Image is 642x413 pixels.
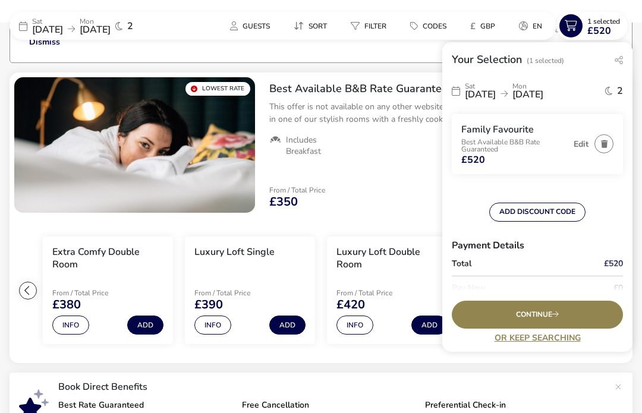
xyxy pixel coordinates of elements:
[509,17,552,34] button: en
[336,246,448,271] h3: Luxury Loft Double Room
[194,316,231,335] button: Info
[269,82,623,96] h2: Best Available B&B Rate Guaranteed
[401,17,456,34] button: Codes
[309,21,327,31] span: Sort
[423,21,446,31] span: Codes
[617,86,623,96] span: 2
[411,316,448,335] button: Add
[461,138,568,153] p: Best Available B&B Rate Guaranteed
[32,18,63,25] p: Sat
[516,311,559,319] span: Continue
[14,77,255,213] swiper-slide: 1 / 1
[461,155,485,165] span: £520
[461,17,509,34] naf-pibe-menu-bar-item: £GBP
[341,17,396,34] button: Filter
[336,289,421,297] p: From / Total Price
[512,83,543,90] p: Mon
[194,299,223,311] span: £390
[243,21,270,31] span: Guests
[452,52,522,67] h2: Your Selection
[58,382,609,392] p: Book Direct Benefits
[452,279,588,297] p: Pay Now
[221,17,284,34] naf-pibe-menu-bar-item: Guests
[194,246,275,258] h3: Luxury Loft Single
[465,88,496,101] span: [DATE]
[452,77,623,105] div: Sat[DATE]Mon[DATE]2
[269,187,325,194] p: From / Total Price
[29,36,60,48] button: Dismiss
[52,299,81,311] span: £380
[425,401,599,409] p: Preferential Check-in
[489,203,586,222] button: ADD DISCOUNT CODE
[10,12,188,40] div: Sat[DATE]Mon[DATE]2
[452,333,623,342] a: Or Keep Searching
[52,289,137,297] p: From / Total Price
[587,17,620,26] span: 1 Selected
[364,21,386,31] span: Filter
[587,26,611,36] span: £520
[127,316,163,335] button: Add
[613,284,623,292] span: £0
[80,23,111,36] span: [DATE]
[52,246,163,271] h3: Extra Comfy Double Room
[452,301,623,329] div: Continue
[461,17,505,34] button: £GBP
[269,100,623,125] p: This offer is not available on any other website and is exclusive to you! Enjoy an overnight stay...
[509,17,556,34] naf-pibe-menu-bar-item: en
[527,56,564,65] span: (1 Selected)
[58,401,232,409] p: Best Rate Guaranteed
[556,12,628,40] button: 1 Selected£520
[336,316,373,335] button: Info
[321,232,463,349] swiper-slide: 4 / 8
[179,232,321,349] swiper-slide: 3 / 8
[574,140,588,149] button: Edit
[401,17,461,34] naf-pibe-menu-bar-item: Codes
[461,124,568,136] h3: Family Favourite
[269,316,306,335] button: Add
[185,82,250,96] div: Lowest Rate
[194,289,279,297] p: From / Total Price
[512,88,543,101] span: [DATE]
[284,17,336,34] button: Sort
[127,21,133,31] span: 2
[32,23,63,36] span: [DATE]
[470,20,476,32] i: £
[286,135,348,156] span: Includes Breakfast
[221,17,279,34] button: Guests
[336,299,365,311] span: £420
[604,260,623,268] span: £520
[480,21,495,31] span: GBP
[37,232,179,349] swiper-slide: 2 / 8
[452,231,623,260] h3: Payment Details
[260,72,632,166] div: Best Available B&B Rate GuaranteedThis offer is not available on any other website and is exclusi...
[452,260,588,268] p: Total
[533,21,542,31] span: en
[80,18,111,25] p: Mon
[556,12,632,40] naf-pibe-menu-bar-item: 1 Selected£520
[269,196,298,208] span: £350
[284,17,341,34] naf-pibe-menu-bar-item: Sort
[465,83,496,90] p: Sat
[242,401,416,409] p: Free Cancellation
[52,316,89,335] button: Info
[341,17,401,34] naf-pibe-menu-bar-item: Filter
